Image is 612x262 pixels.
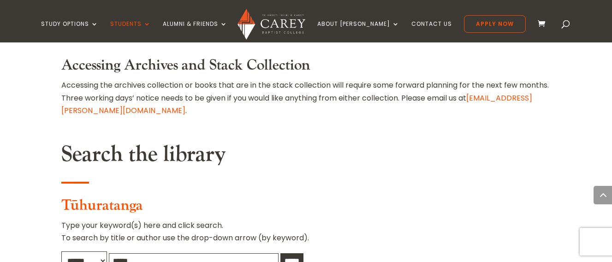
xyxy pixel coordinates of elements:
p: Type your keyword(s) here and click search. To search by title or author use the drop-down arrow ... [61,219,551,251]
p: Accessing the archives collection or books that are in the stack collection will require some for... [61,79,551,117]
a: Contact Us [411,21,452,42]
a: Apply Now [464,15,526,33]
a: Alumni & Friends [163,21,227,42]
a: Students [110,21,151,42]
a: About [PERSON_NAME] [317,21,399,42]
h2: Search the library [61,141,551,173]
h3: Accessing Archives and Stack Collection [61,57,551,79]
img: Carey Baptist College [238,9,305,40]
h3: Tūhuratanga [61,197,551,219]
a: Study Options [41,21,98,42]
a: [EMAIL_ADDRESS][PERSON_NAME][DOMAIN_NAME] [61,93,532,116]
